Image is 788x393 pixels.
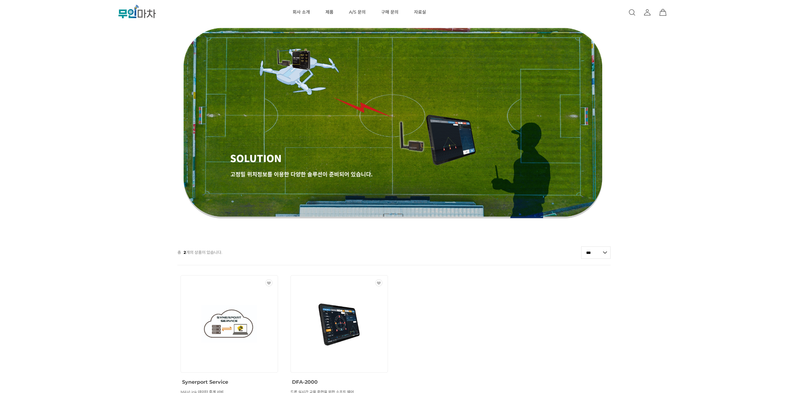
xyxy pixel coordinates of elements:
[201,305,257,343] img: Synerport Service
[265,279,275,286] span: WISH
[292,379,318,385] span: DFA-2000
[311,296,367,352] img: DFA-2000
[177,246,222,258] p: 총 개의 상품이 있습니다.
[182,379,228,385] span: Synerport Service
[184,250,186,255] strong: 2
[265,279,272,286] img: 관심상품 등록 전
[177,27,611,219] img: thumbnail_Solution.png
[375,279,385,286] span: WISH
[182,378,228,385] a: Synerport Service
[375,279,382,286] img: 관심상품 등록 전
[292,378,318,385] a: DFA-2000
